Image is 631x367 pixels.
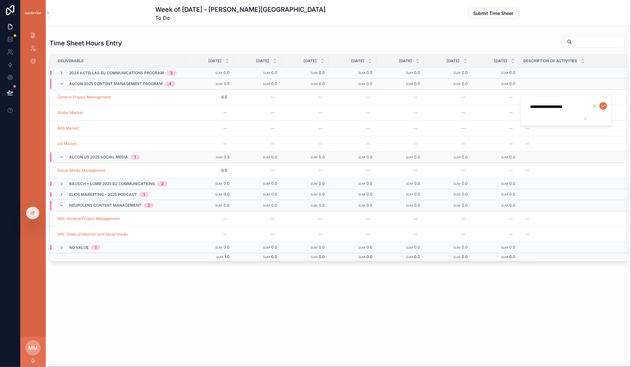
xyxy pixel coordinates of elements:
div: -- [414,232,418,237]
span: 0.0 [509,203,515,208]
div: -- [366,110,370,115]
div: -- [319,141,322,146]
div: -- [223,110,227,115]
small: Sum [311,246,318,249]
span: 0.0 [319,155,325,159]
span: 0.0 [366,155,373,159]
small: Sum [406,182,413,185]
span: 0.0 [414,81,420,86]
span: 0.0 [319,192,325,197]
div: -- [366,126,370,131]
div: 1 [95,245,97,250]
div: -- [271,141,275,146]
span: MM [28,344,38,352]
span: [DATE] [399,58,412,63]
span: 0.0 [271,245,277,250]
div: -- [223,126,227,131]
div: -- [526,141,529,146]
div: -- [366,141,370,146]
div: -- [414,126,418,131]
small: Sum [311,156,318,159]
div: -- [366,168,370,173]
small: Sum [215,193,222,196]
span: 0.0 [366,254,373,259]
span: 0.0 [271,192,277,197]
span: [DATE] [494,58,507,63]
a: Social Media Management [57,168,105,173]
span: 0.0 [509,81,515,86]
span: 0.0 [509,254,515,259]
div: -- [319,232,322,237]
small: Sum [358,71,365,75]
small: Sum [501,193,508,196]
small: Sum [358,82,365,86]
small: Sum [263,182,270,185]
small: Sum [453,193,460,196]
span: 0.0 [271,203,277,208]
small: Sum [358,182,365,185]
div: -- [223,216,227,221]
span: 0.0 [414,181,420,186]
span: Submit Time Sheet [473,10,514,17]
button: Submit Time Sheet [468,8,519,19]
span: 0.0 [319,203,325,208]
span: 0.0 [462,254,468,259]
span: 0.0 [414,254,420,259]
div: -- [319,216,322,221]
div: -- [461,95,465,100]
div: -- [271,95,275,100]
span: 0.0 [414,203,420,208]
div: -- [319,126,322,131]
div: -- [271,168,275,173]
span: Description of Activities [523,58,577,63]
small: Sum [501,82,508,86]
small: Sum [406,246,413,249]
span: 0.5 [224,81,230,86]
div: -- [414,110,418,115]
small: Sum [263,204,270,207]
small: Sum [215,246,222,249]
div: scrollable content [20,25,46,75]
span: [DATE] [446,58,460,63]
small: Sum [358,193,365,196]
small: Sum [263,156,270,159]
div: -- [319,110,322,115]
div: -- [271,232,275,237]
small: Sum [215,71,222,75]
small: Sum [453,182,460,185]
div: -- [223,141,227,146]
span: 0.0 [462,81,468,86]
div: -- [414,141,418,146]
span: 0.0 [509,192,515,197]
span: General Project Management [57,95,111,100]
span: 0.0 [366,203,373,208]
span: 0.0 [462,192,468,197]
span: Neurolens Content Management [69,203,141,208]
span: [DATE] [208,58,221,63]
small: Sum [453,255,460,259]
small: Sum [311,204,318,207]
div: -- [509,110,513,115]
span: 0.0 [319,181,325,186]
a: IMG Market [57,126,79,131]
div: -- [509,95,513,100]
div: -- [319,168,322,173]
small: Sum [215,204,222,207]
small: Sum [406,82,413,86]
div: -- [509,141,513,146]
span: [DATE] [351,58,364,63]
div: -- [319,95,322,100]
h1: Time Sheet Hours Entry [50,39,122,48]
small: Sum [501,246,508,249]
span: 0.0 [414,155,420,159]
small: Sum [216,255,223,259]
div: -- [509,232,513,237]
span: 0.0 [414,70,420,75]
span: 0.0 [271,181,277,186]
div: -- [526,232,529,237]
div: -- [271,110,275,115]
div: -- [461,110,465,115]
small: Sum [453,156,460,159]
